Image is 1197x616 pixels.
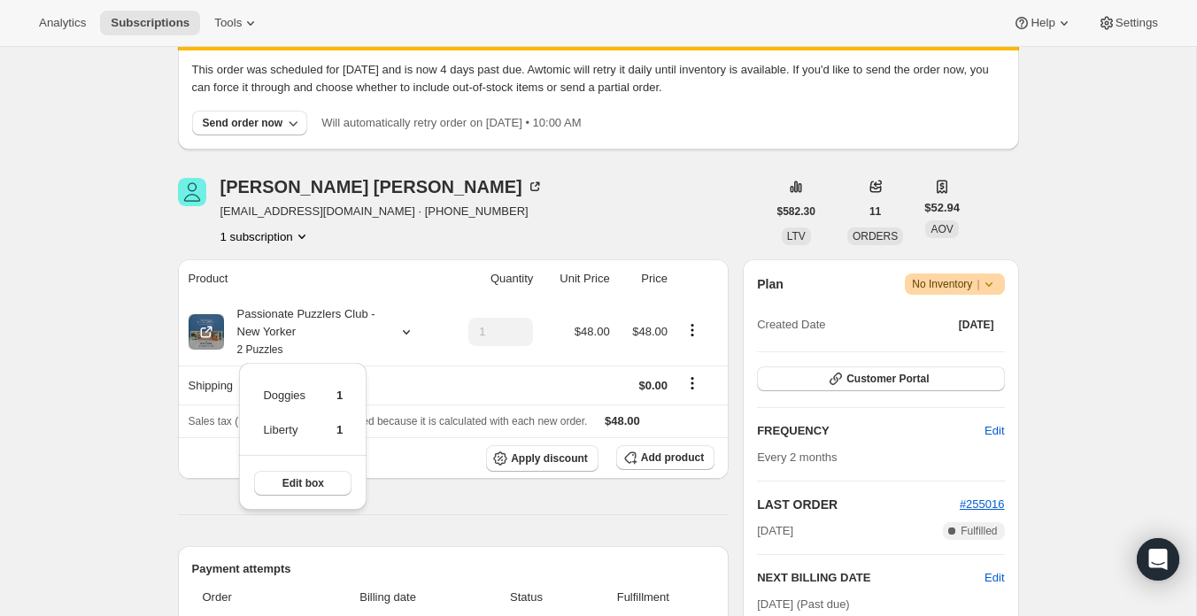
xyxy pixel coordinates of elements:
button: [DATE] [948,312,1005,337]
button: Tools [204,11,270,35]
button: Product actions [678,320,707,340]
button: Settings [1087,11,1169,35]
span: ORDERS [853,230,898,243]
span: $48.00 [605,414,640,427]
button: Customer Portal [757,366,1004,391]
span: LTV [787,230,806,243]
span: Every 2 months [757,450,837,464]
span: Customer Portal [846,372,929,386]
p: This order was scheduled for [DATE] and is now 4 days past due. Awtomic will retry it daily until... [192,61,1005,96]
td: Liberty [262,420,306,453]
span: Tools [214,16,242,30]
button: Edit [974,417,1015,445]
span: | [977,277,979,291]
span: 11 [869,204,881,219]
span: [DATE] [959,318,994,332]
h2: LAST ORDER [757,496,960,513]
button: Apply discount [486,445,598,472]
h2: Payment attempts [192,560,715,578]
h2: NEXT BILLING DATE [757,569,985,587]
span: $48.00 [575,325,610,338]
span: Subscriptions [111,16,189,30]
span: Settings [1116,16,1158,30]
div: Open Intercom Messenger [1137,538,1179,581]
button: Analytics [28,11,97,35]
th: Price [615,259,673,298]
span: Billing date [305,589,471,606]
span: Status [481,589,571,606]
span: 1 [336,423,343,436]
p: Will automatically retry order on [DATE] • 10:00 AM [321,114,581,132]
span: Apply discount [511,451,588,466]
span: $48.00 [632,325,668,338]
span: Sales tax (if applicable) is not displayed because it is calculated with each new order. [189,415,588,427]
div: [PERSON_NAME] [PERSON_NAME] [220,178,544,196]
button: Subscriptions [100,11,200,35]
td: Doggies [262,386,306,419]
span: [DATE] (Past due) [757,597,850,611]
span: [EMAIL_ADDRESS][DOMAIN_NAME] · [PHONE_NUMBER] [220,203,544,220]
th: Product [178,259,444,298]
th: Unit Price [538,259,614,298]
button: Shipping actions [678,373,707,393]
button: Add product [616,445,714,470]
a: #255016 [960,497,1005,511]
button: Edit [985,569,1004,587]
span: $0.00 [638,379,668,392]
span: Fulfilled [961,524,997,538]
span: AOV [931,223,953,235]
span: $52.94 [924,199,960,217]
span: Fulfillment [583,589,705,606]
span: Created Date [757,316,825,334]
span: No Inventory [912,275,997,293]
div: Send order now [203,116,283,130]
button: #255016 [960,496,1005,513]
button: $582.30 [767,199,826,224]
h2: FREQUENCY [757,422,985,440]
span: Help [1031,16,1054,30]
span: Edit [985,422,1004,440]
span: Edit box [282,476,324,490]
button: Help [1002,11,1083,35]
span: Analytics [39,16,86,30]
img: product img [189,314,224,350]
button: 11 [859,199,892,224]
span: Add product [641,450,704,465]
span: Matt Kaplan [178,178,206,206]
button: Product actions [220,227,311,245]
button: Edit box [254,471,351,496]
th: Shipping [178,366,444,404]
small: 2 Puzzles [237,343,283,356]
h2: Plan [757,275,784,293]
button: Send order now [192,111,308,135]
div: Passionate Puzzlers Club - New Yorker [224,305,383,358]
span: [DATE] [757,522,793,540]
th: Quantity [444,259,538,298]
span: 1 [336,389,343,402]
span: $582.30 [777,204,815,219]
